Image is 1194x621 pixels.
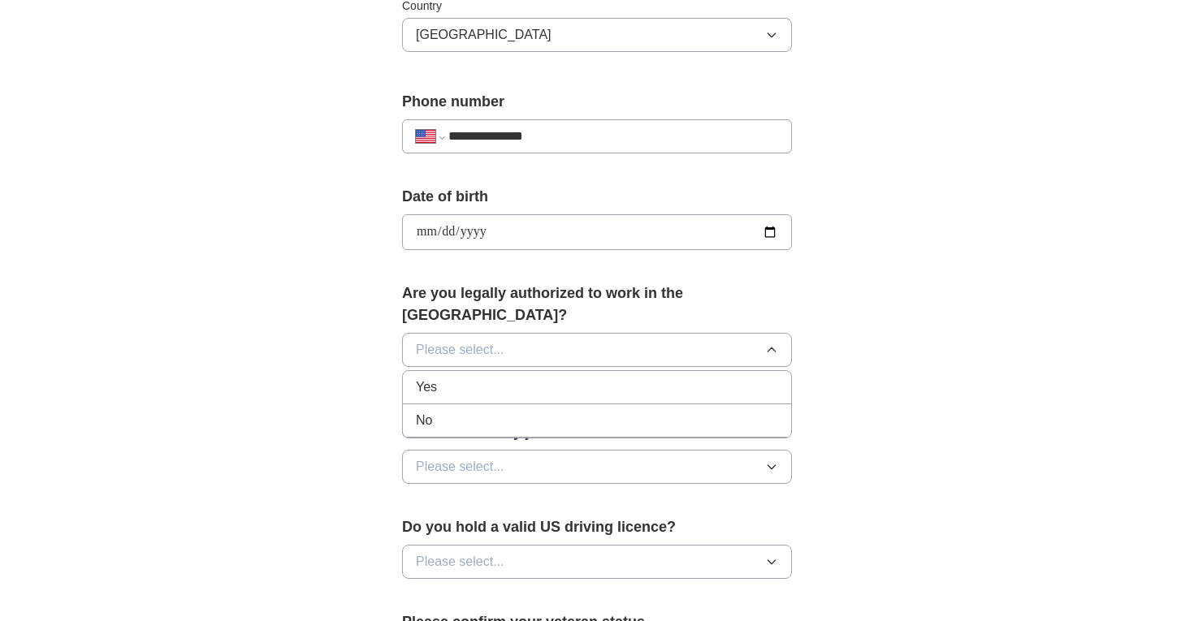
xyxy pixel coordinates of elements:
span: Please select... [416,340,504,360]
span: Please select... [416,457,504,477]
span: Please select... [416,552,504,571]
button: Please select... [402,545,792,579]
span: [GEOGRAPHIC_DATA] [416,25,552,45]
button: Please select... [402,333,792,367]
label: Date of birth [402,186,792,208]
span: Yes [416,377,437,397]
label: Phone number [402,91,792,113]
span: No [416,411,432,430]
label: Do you hold a valid US driving licence? [402,516,792,538]
label: Are you legally authorized to work in the [GEOGRAPHIC_DATA]? [402,282,792,326]
button: [GEOGRAPHIC_DATA] [402,18,792,52]
button: Please select... [402,450,792,484]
